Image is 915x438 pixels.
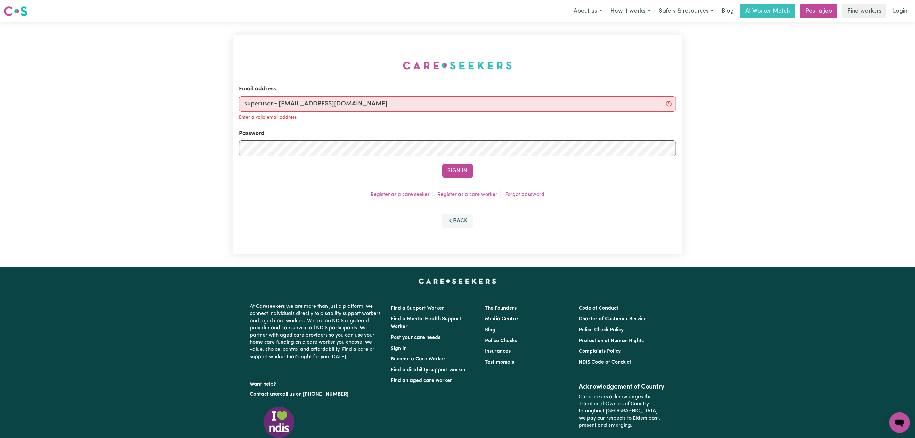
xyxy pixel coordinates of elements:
[391,367,466,373] a: Find a disability support worker
[239,85,276,93] label: Email address
[569,4,606,18] button: About us
[579,327,624,333] a: Police Check Policy
[250,388,383,400] p: or
[485,327,495,333] a: Blog
[800,4,837,18] a: Post a job
[842,4,886,18] a: Find workers
[239,130,265,138] label: Password
[250,392,275,397] a: Contact us
[579,391,665,432] p: Careseekers acknowledges the Traditional Owners of Country throughout [GEOGRAPHIC_DATA]. We pay o...
[740,4,795,18] a: AI Worker Match
[579,306,618,311] a: Code of Conduct
[485,306,517,311] a: The Founders
[579,360,631,365] a: NDIS Code of Conduct
[250,378,383,388] p: Want help?
[391,306,445,311] a: Find a Support Worker
[579,316,647,322] a: Charter of Customer Service
[371,192,429,197] a: Register as a care seeker
[889,4,911,18] a: Login
[239,96,676,112] input: Email address
[485,360,514,365] a: Testimonials
[485,316,518,322] a: Media Centre
[579,383,665,391] h2: Acknowledgement of Country
[437,192,497,197] a: Register as a care worker
[485,349,511,354] a: Insurances
[485,338,517,343] a: Police Checks
[718,4,738,18] a: Blog
[606,4,655,18] button: How it works
[505,192,544,197] a: Forgot password
[579,338,644,343] a: Protection of Human Rights
[391,335,441,340] a: Post your care needs
[579,349,621,354] a: Complaints Policy
[442,214,473,228] button: Back
[4,4,28,19] a: Careseekers logo
[655,4,718,18] button: Safety & resources
[889,412,910,433] iframe: Button to launch messaging window, conversation in progress
[391,316,462,329] a: Find a Mental Health Support Worker
[391,357,446,362] a: Become a Care Worker
[391,378,453,383] a: Find an aged care worker
[250,300,383,363] p: At Careseekers we are more than just a platform. We connect individuals directly to disability su...
[239,114,297,121] p: Enter a valid email address
[419,279,496,284] a: Careseekers home page
[280,392,349,397] a: call us on [PHONE_NUMBER]
[4,5,28,17] img: Careseekers logo
[442,164,473,178] button: Sign In
[391,346,407,351] a: Sign In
